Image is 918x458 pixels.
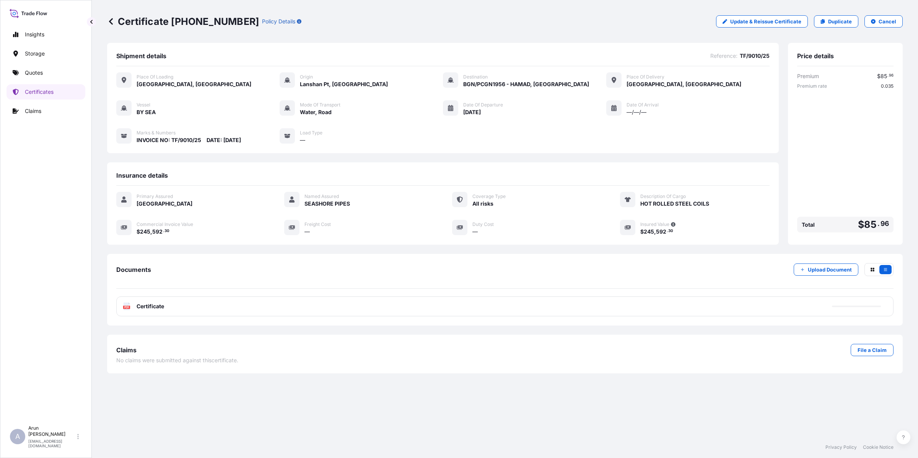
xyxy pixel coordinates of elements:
[472,228,478,236] span: —
[627,108,646,116] span: —/—/—
[877,74,881,79] span: $
[797,72,819,80] span: Premium
[300,102,340,108] span: Mode of Transport
[25,50,45,57] p: Storage
[137,102,150,108] span: Vessel
[137,130,176,136] span: Marks & Numbers
[7,103,85,119] a: Claims
[25,69,43,77] p: Quotes
[463,80,589,88] span: BGN/PCGN1956 - HAMAD, [GEOGRAPHIC_DATA]
[28,425,76,437] p: Arun [PERSON_NAME]
[15,433,20,440] span: A
[877,221,880,226] span: .
[28,439,76,448] p: [EMAIL_ADDRESS][DOMAIN_NAME]
[889,74,894,77] span: 96
[668,230,673,232] span: 30
[463,74,488,80] span: Destination
[881,83,894,89] span: 0.035
[304,221,331,227] span: Freight Cost
[304,193,339,200] span: Named Assured
[881,74,887,79] span: 85
[116,357,238,364] span: No claims were submitted against this certificate .
[137,221,193,227] span: Commercial Invoice Value
[656,229,666,234] span: 592
[137,193,173,200] span: Primary Assured
[124,306,129,309] text: PDF
[654,229,656,234] span: ,
[137,80,251,88] span: [GEOGRAPHIC_DATA], [GEOGRAPHIC_DATA]
[150,229,152,234] span: ,
[164,230,169,232] span: 30
[864,220,876,229] span: 85
[107,15,259,28] p: Certificate [PHONE_NUMBER]
[814,15,858,28] a: Duplicate
[472,193,506,200] span: Coverage Type
[116,266,151,273] span: Documents
[463,102,503,108] span: Date of Departure
[262,18,295,25] p: Policy Details
[627,74,664,80] span: Place of Delivery
[640,221,669,227] span: Insured Value
[140,229,150,234] span: 245
[7,27,85,42] a: Insights
[300,136,305,144] span: —
[116,52,166,60] span: Shipment details
[730,18,801,25] p: Update & Reissue Certificate
[825,444,857,450] a: Privacy Policy
[463,108,481,116] span: [DATE]
[137,108,156,116] span: BY SEA
[627,102,659,108] span: Date of Arrival
[879,18,896,25] p: Cancel
[627,80,741,88] span: [GEOGRAPHIC_DATA], [GEOGRAPHIC_DATA]
[644,229,654,234] span: 245
[864,15,903,28] button: Cancel
[797,83,827,89] span: Premium rate
[640,200,709,208] span: HOT ROLLED STEEL COILS
[472,200,493,208] span: All risks
[137,229,140,234] span: $
[858,220,864,229] span: $
[887,74,889,77] span: .
[7,46,85,61] a: Storage
[794,263,858,276] button: Upload Document
[300,80,388,88] span: Lanshan Pt, [GEOGRAPHIC_DATA]
[137,303,164,310] span: Certificate
[7,65,85,80] a: Quotes
[25,107,41,115] p: Claims
[116,172,168,179] span: Insurance details
[7,84,85,100] a: Certificates
[667,230,668,232] span: .
[300,74,313,80] span: Origin
[137,136,241,144] span: INVOICE NO: TF/9010/25 DATE: [DATE]
[300,130,322,136] span: Load Type
[304,200,350,208] span: SEASHORE PIPES
[858,346,887,354] p: File a Claim
[472,221,494,227] span: Duty Cost
[797,52,834,60] span: Price details
[863,444,894,450] a: Cookie Notice
[163,230,164,232] span: .
[152,229,163,234] span: 592
[710,52,737,60] span: Reference :
[640,193,686,200] span: Description Of Cargo
[137,74,173,80] span: Place of Loading
[25,31,44,38] p: Insights
[740,52,770,60] span: TF/9010/25
[881,221,889,226] span: 96
[304,228,310,236] span: —
[851,344,894,356] a: File a Claim
[808,266,852,273] p: Upload Document
[116,346,137,354] span: Claims
[300,108,332,116] span: Water, Road
[640,229,644,234] span: $
[716,15,808,28] a: Update & Reissue Certificate
[25,88,54,96] p: Certificates
[137,200,192,208] span: [GEOGRAPHIC_DATA]
[802,221,815,229] span: Total
[828,18,852,25] p: Duplicate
